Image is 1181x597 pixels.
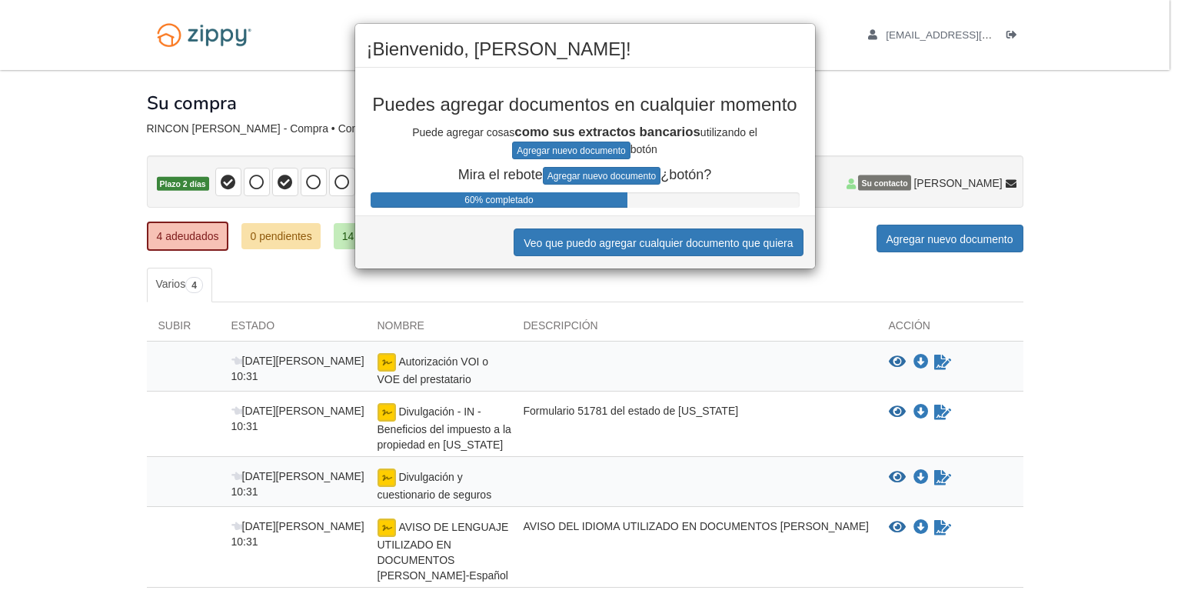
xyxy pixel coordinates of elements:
[514,125,700,139] font: como sus extractos bancarios
[514,228,803,256] button: Veo que puedo agregar cualquier documento que quiera
[524,237,793,249] font: Veo que puedo agregar cualquier documento que quiera
[371,192,628,208] div: Barra de progreso
[547,171,656,182] font: Agregar nuevo documento
[372,94,797,115] font: Puedes agregar documentos en cualquier momento
[700,126,757,138] font: utilizando el
[517,145,625,156] font: Agregar nuevo documento
[367,38,631,59] font: ¡Bienvenido, [PERSON_NAME]!
[512,142,630,159] button: Agregar nuevo documento
[412,126,514,138] font: Puede agregar cosas
[543,167,660,185] button: Agregar nuevo documento
[464,195,533,205] font: 60% completado
[458,167,543,182] font: Mira el rebote
[630,143,657,155] font: botón
[660,167,711,182] font: ¿botón?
